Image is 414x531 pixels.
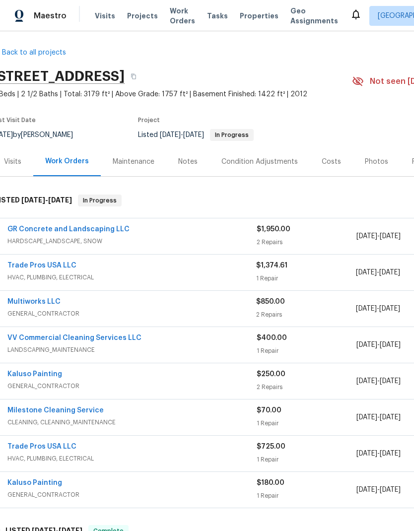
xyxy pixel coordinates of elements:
[7,417,257,427] span: CLEANING, CLEANING_MAINTENANCE
[356,269,377,276] span: [DATE]
[160,132,181,138] span: [DATE]
[380,486,401,493] span: [DATE]
[7,226,130,233] a: GR Concrete and Landscaping LLC
[79,196,121,205] span: In Progress
[178,157,198,167] div: Notes
[7,407,104,414] a: Milestone Cleaning Service
[356,450,377,457] span: [DATE]
[379,269,400,276] span: [DATE]
[7,236,257,246] span: HARDSCAPE_LANDSCAPE, SNOW
[257,407,281,414] span: $70.00
[257,237,356,247] div: 2 Repairs
[257,382,356,392] div: 2 Repairs
[379,305,400,312] span: [DATE]
[4,157,21,167] div: Visits
[45,156,89,166] div: Work Orders
[211,132,253,138] span: In Progress
[127,11,158,21] span: Projects
[257,371,285,378] span: $250.00
[125,67,142,85] button: Copy Address
[356,414,377,421] span: [DATE]
[356,340,401,350] span: -
[256,273,355,283] div: 1 Repair
[7,345,257,355] span: LANDSCAPING_MAINTENANCE
[7,490,257,500] span: GENERAL_CONTRACTOR
[240,11,278,21] span: Properties
[257,479,284,486] span: $180.00
[322,157,341,167] div: Costs
[7,309,256,319] span: GENERAL_CONTRACTOR
[257,491,356,501] div: 1 Repair
[356,267,400,277] span: -
[7,262,76,269] a: Trade Pros USA LLC
[290,6,338,26] span: Geo Assignments
[380,233,401,240] span: [DATE]
[207,12,228,19] span: Tasks
[257,418,356,428] div: 1 Repair
[356,231,401,241] span: -
[356,485,401,495] span: -
[356,412,401,422] span: -
[356,449,401,459] span: -
[380,450,401,457] span: [DATE]
[257,226,290,233] span: $1,950.00
[183,132,204,138] span: [DATE]
[170,6,195,26] span: Work Orders
[356,486,377,493] span: [DATE]
[380,414,401,421] span: [DATE]
[21,197,72,203] span: -
[113,157,154,167] div: Maintenance
[380,378,401,385] span: [DATE]
[257,455,356,465] div: 1 Repair
[257,334,287,341] span: $400.00
[356,378,377,385] span: [DATE]
[356,341,377,348] span: [DATE]
[21,197,45,203] span: [DATE]
[7,479,62,486] a: Kaluso Painting
[256,298,285,305] span: $850.00
[7,454,257,464] span: HVAC, PLUMBING, ELECTRICAL
[138,117,160,123] span: Project
[7,298,61,305] a: Multiworks LLC
[380,341,401,348] span: [DATE]
[256,262,287,269] span: $1,374.61
[7,272,256,282] span: HVAC, PLUMBING, ELECTRICAL
[257,443,285,450] span: $725.00
[221,157,298,167] div: Condition Adjustments
[7,334,141,341] a: VV Commercial Cleaning Services LLC
[356,304,400,314] span: -
[95,11,115,21] span: Visits
[160,132,204,138] span: -
[356,305,377,312] span: [DATE]
[256,310,355,320] div: 2 Repairs
[48,197,72,203] span: [DATE]
[356,233,377,240] span: [DATE]
[34,11,67,21] span: Maestro
[356,376,401,386] span: -
[7,443,76,450] a: Trade Pros USA LLC
[365,157,388,167] div: Photos
[7,381,257,391] span: GENERAL_CONTRACTOR
[7,371,62,378] a: Kaluso Painting
[257,346,356,356] div: 1 Repair
[138,132,254,138] span: Listed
